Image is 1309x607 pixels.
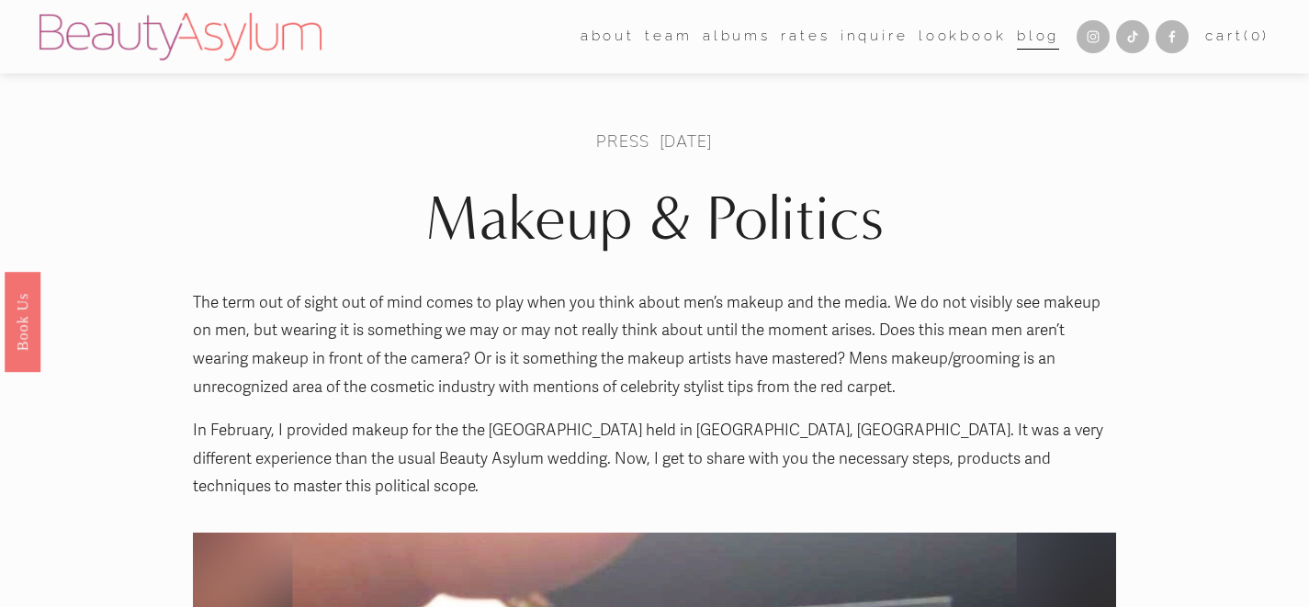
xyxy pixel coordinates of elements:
a: Instagram [1077,20,1110,53]
a: Book Us [5,271,40,371]
span: team [645,24,692,50]
span: [DATE] [660,130,713,152]
a: Press [596,130,649,152]
a: folder dropdown [645,23,692,51]
a: albums [703,23,771,51]
a: TikTok [1116,20,1149,53]
p: In February, I provided makeup for the the [GEOGRAPHIC_DATA] held in [GEOGRAPHIC_DATA], [GEOGRAPH... [193,417,1116,501]
a: 0 items in cart [1205,24,1270,50]
a: Rates [781,23,829,51]
a: Blog [1017,23,1059,51]
a: folder dropdown [581,23,635,51]
p: The term out of sight out of mind comes to play when you think about men’s makeup and the media. ... [193,289,1116,401]
span: ( ) [1244,28,1270,44]
span: 0 [1251,28,1263,44]
span: about [581,24,635,50]
img: Beauty Asylum | Bridal Hair &amp; Makeup Charlotte &amp; Atlanta [39,13,322,61]
a: Inquire [841,23,908,51]
h1: Makeup & Politics [193,182,1116,257]
a: Facebook [1156,20,1189,53]
a: Lookbook [919,23,1007,51]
